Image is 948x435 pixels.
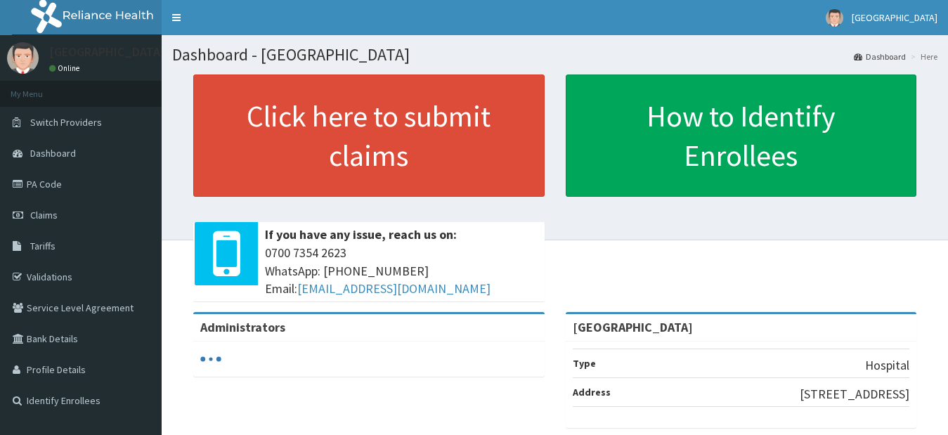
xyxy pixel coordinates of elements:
[30,209,58,221] span: Claims
[297,280,491,297] a: [EMAIL_ADDRESS][DOMAIN_NAME]
[907,51,937,63] li: Here
[172,46,937,64] h1: Dashboard - [GEOGRAPHIC_DATA]
[265,226,457,242] b: If you have any issue, reach us on:
[573,357,596,370] b: Type
[265,244,538,298] span: 0700 7354 2623 WhatsApp: [PHONE_NUMBER] Email:
[30,116,102,129] span: Switch Providers
[49,46,165,58] p: [GEOGRAPHIC_DATA]
[566,74,917,197] a: How to Identify Enrollees
[573,319,693,335] strong: [GEOGRAPHIC_DATA]
[200,319,285,335] b: Administrators
[852,11,937,24] span: [GEOGRAPHIC_DATA]
[200,349,221,370] svg: audio-loading
[49,63,83,73] a: Online
[573,386,611,398] b: Address
[854,51,906,63] a: Dashboard
[826,9,843,27] img: User Image
[865,356,909,375] p: Hospital
[193,74,545,197] a: Click here to submit claims
[30,147,76,160] span: Dashboard
[30,240,56,252] span: Tariffs
[800,385,909,403] p: [STREET_ADDRESS]
[7,42,39,74] img: User Image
